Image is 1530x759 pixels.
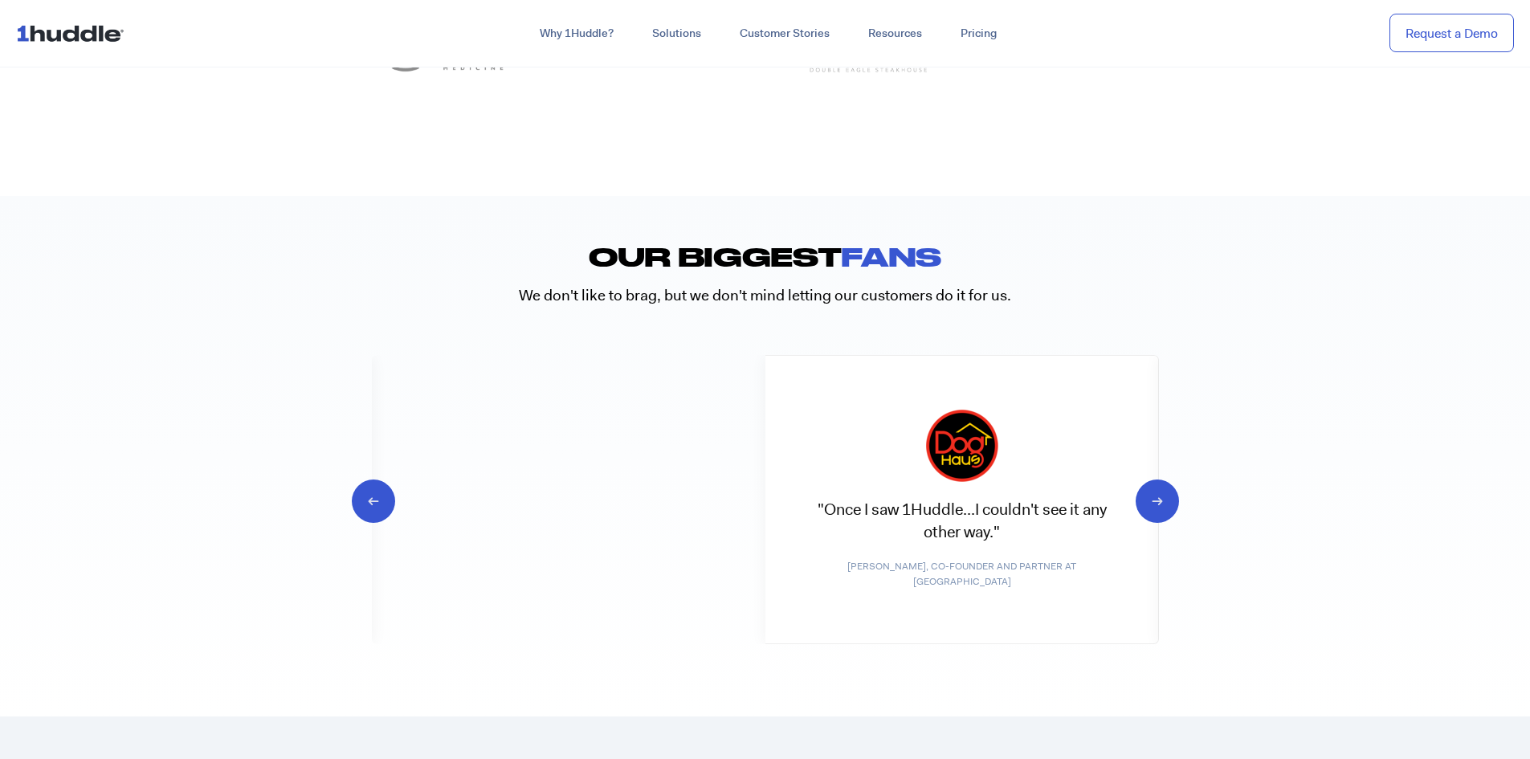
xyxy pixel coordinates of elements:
[16,18,131,48] img: ...
[720,19,849,48] a: Customer Stories
[1389,14,1514,53] a: Request a Demo
[372,285,1159,307] p: We don't like to brag, but we don't mind letting our customers do it for us.
[941,19,1016,48] a: Pricing
[798,410,1126,543] div: "Once I saw 1Huddle...I couldn't see it any other way."
[372,355,765,644] img: Hagop Giragossian, Co-Founder and Partner at Dog Haus
[633,19,720,48] a: Solutions
[372,244,1159,269] h2: Our biggest
[925,410,998,482] img: Dog-Haus.png
[380,492,395,508] div: Previous slide
[798,559,1126,589] span: [PERSON_NAME], Co-Founder and Partner at [GEOGRAPHIC_DATA]
[841,241,941,271] span: fans
[520,19,633,48] a: Why 1Huddle?
[849,19,941,48] a: Resources
[1136,492,1151,508] div: Next slide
